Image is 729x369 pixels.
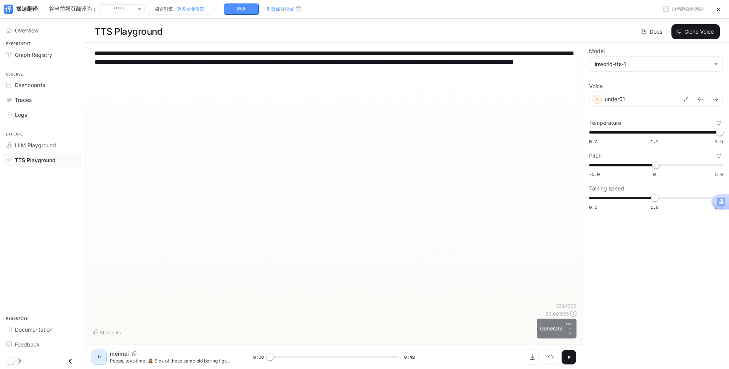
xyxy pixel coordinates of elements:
[650,204,658,210] span: 1.0
[543,350,558,365] button: Inspect
[589,84,603,89] p: Voice
[7,356,14,365] span: Dark mode toggle
[3,48,82,61] a: Graph Registry
[640,24,665,39] a: Docs
[556,303,576,309] p: 393 / 1000
[715,171,723,177] span: 5.0
[605,95,625,103] p: under01
[566,322,573,331] p: CTRL +
[110,350,129,358] p: meimei
[589,153,602,158] p: Pitch
[3,78,82,92] a: Dashboards
[3,323,82,336] a: Documentation
[15,96,32,104] span: Traces
[589,186,624,191] p: Talking speed
[15,325,53,334] span: Documentation
[15,141,56,149] span: LLM Playground
[589,120,621,126] p: Temperature
[110,358,235,364] p: Peeps, toys time! 🧸 Sick of those same old boring figs everyone has? Me too! This Italian Brainro...
[15,26,39,34] span: Overview
[589,204,597,210] span: 0.5
[253,353,264,361] span: 0:00
[15,111,27,119] span: Logs
[525,350,540,365] button: Download audio
[653,171,656,177] span: 0
[671,24,720,39] button: Clone Voice
[715,138,723,145] span: 1.5
[589,171,600,177] span: -5.0
[546,311,569,317] p: $ 0.001965
[3,24,82,37] a: Overview
[93,351,105,363] div: D
[3,338,82,351] a: Feedback
[566,322,573,335] p: ⏎
[589,57,723,71] div: inworld-tts-1
[15,81,45,89] span: Dashboards
[15,51,52,59] span: Graph Registry
[3,139,82,152] a: LLM Playground
[15,156,56,164] span: TTS Playground
[589,138,597,145] span: 0.7
[3,93,82,106] a: Traces
[15,340,40,348] span: Feedback
[62,353,79,369] button: Close drawer
[129,351,140,356] button: Copy Voice ID
[3,153,82,167] a: TTS Playground
[589,48,605,54] p: Model
[3,108,82,121] a: Logs
[595,60,710,68] div: inworld-tts-1
[715,119,723,127] button: Reset to default
[95,24,162,39] h1: TTS Playground
[537,319,576,338] button: GenerateCTRL +⏎
[404,353,415,361] span: 0:42
[92,326,124,338] button: Shortcuts
[650,138,658,145] span: 1.1
[715,151,723,160] button: Reset to default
